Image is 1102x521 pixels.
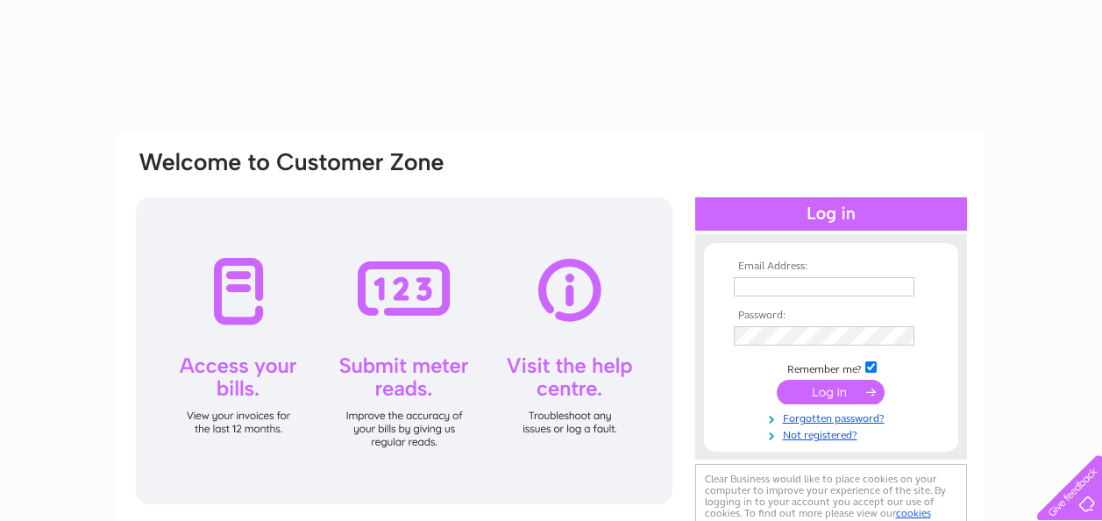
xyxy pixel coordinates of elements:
[734,409,933,425] a: Forgotten password?
[729,310,933,322] th: Password:
[729,260,933,273] th: Email Address:
[729,359,933,376] td: Remember me?
[777,380,885,404] input: Submit
[734,425,933,442] a: Not registered?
